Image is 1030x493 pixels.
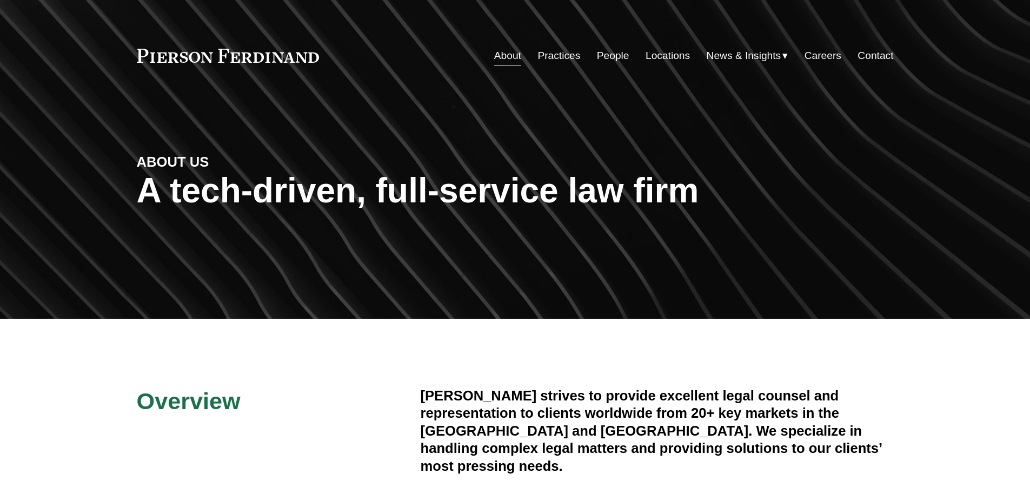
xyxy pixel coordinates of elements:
[537,45,580,66] a: Practices
[646,45,690,66] a: Locations
[805,45,841,66] a: Careers
[494,45,521,66] a: About
[858,45,893,66] a: Contact
[707,45,788,66] a: folder dropdown
[137,171,894,211] h1: A tech-driven, full-service law firm
[421,387,894,475] h4: [PERSON_NAME] strives to provide excellent legal counsel and representation to clients worldwide ...
[707,47,781,65] span: News & Insights
[597,45,629,66] a: People
[137,388,241,414] span: Overview
[137,154,209,169] strong: ABOUT US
